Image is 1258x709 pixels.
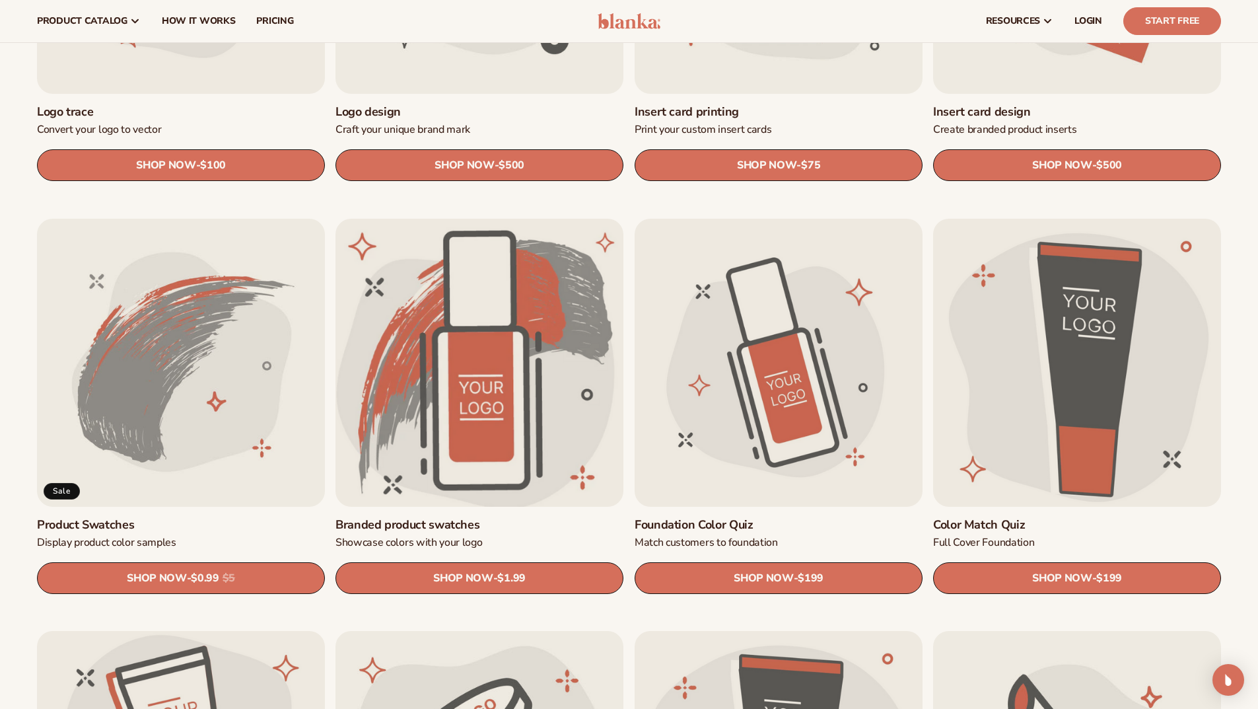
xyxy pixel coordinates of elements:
span: SHOP NOW [737,159,796,172]
a: Branded product swatches [335,517,623,533]
a: SHOP NOW- $199 [933,562,1221,594]
span: SHOP NOW [136,159,195,172]
span: $75 [801,160,820,172]
span: $0.99 [191,572,219,585]
a: SHOP NOW- $500 [933,150,1221,182]
div: Open Intercom Messenger [1212,664,1244,696]
span: SHOP NOW [734,572,793,585]
s: $5 [223,572,235,585]
a: SHOP NOW- $1.99 [335,562,623,594]
span: SHOP NOW [435,159,494,172]
span: SHOP NOW [434,572,493,585]
a: Start Free [1123,7,1221,35]
a: Logo design [335,104,623,120]
span: SHOP NOW [1032,572,1092,585]
a: Insert card printing [635,104,923,120]
span: $100 [200,160,226,172]
span: LOGIN [1074,16,1102,26]
span: $500 [1096,160,1122,172]
img: logo [598,13,660,29]
a: Logo trace [37,104,325,120]
a: SHOP NOW- $199 [635,562,923,594]
a: SHOP NOW- $75 [635,150,923,182]
span: $199 [798,572,823,585]
a: SHOP NOW- $0.99 $5 [37,562,325,594]
span: How It Works [162,16,236,26]
a: Color Match Quiz [933,517,1221,533]
span: SHOP NOW [1032,159,1092,172]
span: $199 [1096,572,1122,585]
span: $500 [499,160,525,172]
a: SHOP NOW- $500 [335,150,623,182]
a: SHOP NOW- $100 [37,150,325,182]
a: Insert card design [933,104,1221,120]
span: pricing [256,16,293,26]
a: Foundation Color Quiz [635,517,923,533]
span: resources [986,16,1040,26]
span: $1.99 [498,572,526,585]
a: Product Swatches [37,517,325,533]
span: product catalog [37,16,127,26]
span: SHOP NOW [127,572,186,585]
